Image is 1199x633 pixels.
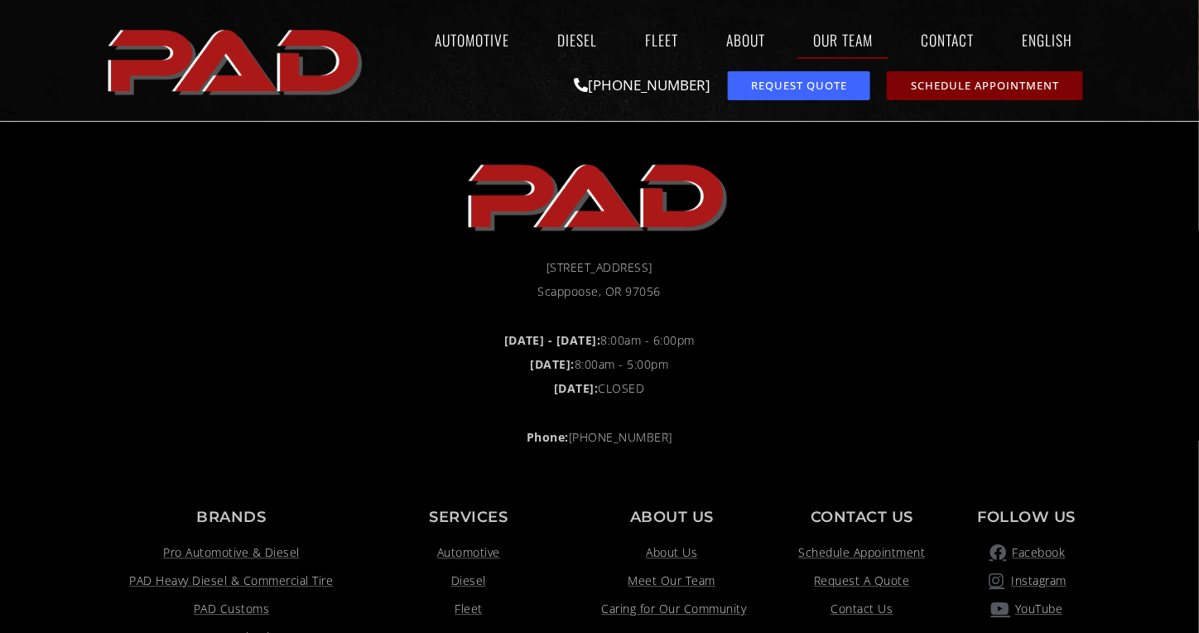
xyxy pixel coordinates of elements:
span: Scappoose, OR 97056 [538,282,662,302]
a: English [1006,21,1096,59]
a: pro automotive and diesel home page [103,16,371,105]
a: Automotive [368,543,569,563]
span: Facebook [1009,543,1066,563]
p: Contact us [775,510,949,524]
p: About Us [585,510,758,524]
a: Request A Quote [775,571,949,591]
a: YouTube [965,599,1088,619]
span: Caring for Our Community [597,599,746,619]
span: Schedule Appointment [911,80,1059,91]
span: CLOSED [554,379,645,399]
nav: Menu [371,21,1096,59]
a: Our Team [797,21,888,59]
a: About [710,21,781,59]
a: Fleet [629,21,694,59]
span: Request A Quote [814,571,910,591]
a: Fleet [368,599,569,619]
span: PAD Customs [194,599,270,619]
span: [STREET_ADDRESS] [547,258,652,278]
a: Contact Us [775,599,949,619]
b: [DATE]: [531,356,575,372]
a: Phone:[PHONE_NUMBER] [111,428,1088,447]
span: Diesel [451,571,486,591]
p: Services [368,510,569,524]
b: [DATE] - [DATE]: [504,332,601,348]
a: Meet Our Team [585,571,758,591]
span: Contact Us [831,599,893,619]
a: pro automotive and diesel home page [111,150,1088,241]
span: Schedule Appointment [798,543,925,563]
img: The image shows the word "PAD" in bold, red, uppercase letters with a slight shadow effect. [463,150,736,241]
span: Instagram [1008,571,1067,591]
span: 8:00am - 6:00pm [504,331,696,350]
a: Automotive [419,21,525,59]
a: Caring for Our Community [585,599,758,619]
a: Visit link opens in a new tab [111,571,352,591]
b: [DATE]: [554,380,599,396]
img: The image shows the word "PAD" in bold, red, uppercase letters with a slight shadow effect. [103,16,371,105]
span: Automotive [437,543,500,563]
a: pro automotive and diesel facebook page [965,543,1088,563]
span: Pro Automotive & Diesel [163,543,300,563]
span: PAD Heavy Diesel & Commercial Tire [130,571,334,591]
span: Request Quote [751,80,847,91]
span: Fleet [455,599,483,619]
a: Diesel [368,571,569,591]
a: [PHONE_NUMBER] [575,75,711,94]
a: About Us [585,543,758,563]
p: Follow Us [965,510,1088,524]
span: 8:00am - 5:00pm [531,355,669,374]
a: request a service or repair quote [728,71,871,100]
span: Meet Our Team [628,571,716,591]
strong: Phone: [527,429,569,445]
span: [PHONE_NUMBER] [527,428,672,447]
a: Pro Automotive & Diesel [111,543,352,563]
p: Brands [111,510,352,524]
span: About Us [646,543,697,563]
a: Diesel [542,21,613,59]
a: schedule repair or service appointment [887,71,1083,100]
a: PAD Customs [111,599,352,619]
a: Contact [905,21,990,59]
a: Schedule Appointment [775,543,949,563]
a: pro automotive and diesel instagram page [965,571,1088,591]
span: YouTube [1011,599,1063,619]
